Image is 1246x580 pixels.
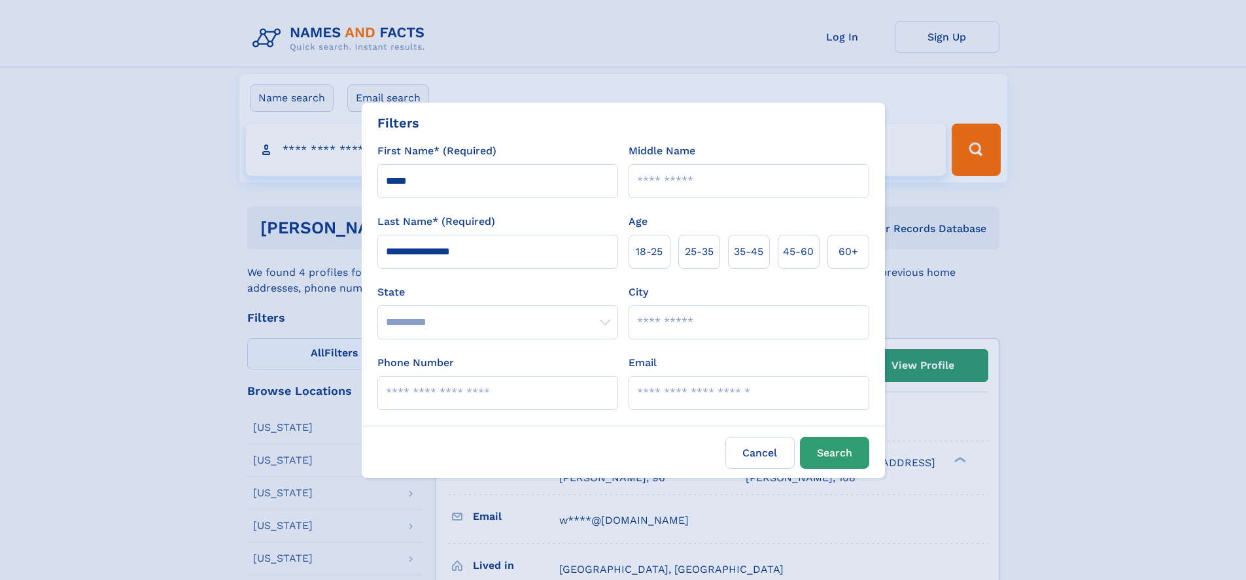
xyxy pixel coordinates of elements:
[377,355,454,371] label: Phone Number
[783,244,814,260] span: 45‑60
[725,437,795,469] label: Cancel
[839,244,858,260] span: 60+
[629,355,657,371] label: Email
[377,113,419,133] div: Filters
[377,284,618,300] label: State
[629,214,648,230] label: Age
[636,244,663,260] span: 18‑25
[377,214,495,230] label: Last Name* (Required)
[685,244,714,260] span: 25‑35
[377,143,496,159] label: First Name* (Required)
[800,437,869,469] button: Search
[629,284,648,300] label: City
[734,244,763,260] span: 35‑45
[629,143,695,159] label: Middle Name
